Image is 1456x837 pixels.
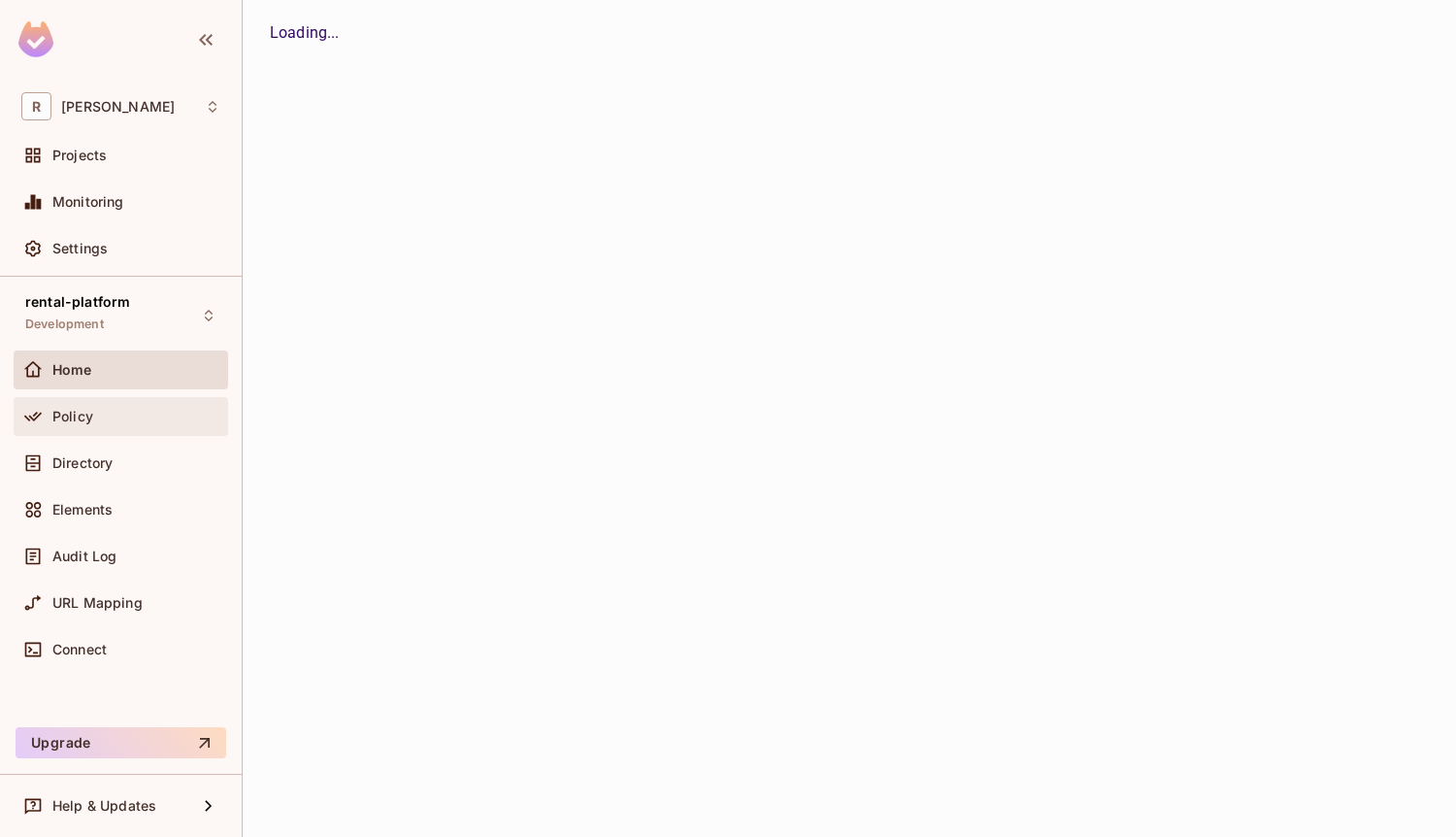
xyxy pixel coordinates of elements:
span: Elements [52,502,113,518]
span: Policy [52,409,93,424]
span: R [21,92,51,120]
span: Settings [52,241,108,256]
span: Directory [52,455,113,471]
span: Help & Updates [52,798,156,814]
span: Projects [52,148,107,163]
span: rental-platform [25,294,130,310]
img: SReyMgAAAABJRU5ErkJggg== [18,21,53,57]
span: URL Mapping [52,595,143,611]
div: Loading... [270,21,1429,45]
span: Development [25,317,104,332]
span: Monitoring [52,194,124,210]
span: Connect [52,642,107,657]
button: Upgrade [16,727,226,758]
span: Audit Log [52,549,116,564]
span: Workspace: roy-poc [61,99,175,115]
span: Home [52,362,92,378]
